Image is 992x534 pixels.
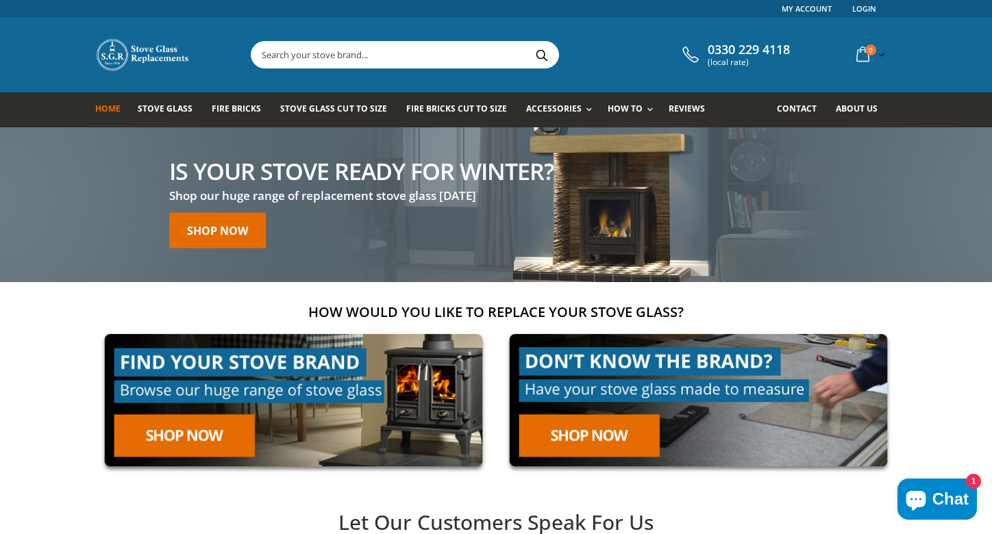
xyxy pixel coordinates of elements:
img: Stove Glass Replacement [95,38,191,72]
h2: How would you like to replace your stove glass? [95,303,897,321]
a: Contact [777,92,827,127]
a: 0 [851,41,888,68]
a: Fire Bricks [212,92,271,127]
span: Fire Bricks Cut To Size [406,103,507,114]
span: Fire Bricks [212,103,261,114]
a: Stove Glass [138,92,203,127]
button: Search [526,42,557,68]
img: find-your-brand-cta_9b334d5d-5c94-48ed-825f-d7972bbdebd0.jpg [95,325,492,476]
img: made-to-measure-cta_2cd95ceb-d519-4648-b0cf-d2d338fdf11f.jpg [500,325,897,476]
span: How To [608,103,643,114]
span: Reviews [669,103,705,114]
a: Stove Glass Cut To Size [280,92,397,127]
a: Fire Bricks Cut To Size [406,92,517,127]
a: How To [608,92,660,127]
a: Home [95,92,131,127]
a: Accessories [526,92,599,127]
span: Accessories [526,103,582,114]
span: 0 [865,44,876,55]
a: Reviews [669,92,715,127]
span: Home [95,103,121,114]
a: About us [836,92,888,127]
a: 0330 229 4118 (local rate) [679,42,790,67]
h2: Is your stove ready for winter? [169,160,554,183]
a: Shop now [169,213,266,249]
span: Contact [777,103,817,114]
span: (local rate) [708,58,790,67]
span: About us [836,103,878,114]
inbox-online-store-chat: Shopify online store chat [893,479,981,523]
h3: Shop our huge range of replacement stove glass [DATE] [169,188,554,204]
input: Search your stove brand... [251,42,712,68]
span: Stove Glass Cut To Size [280,103,386,114]
span: Stove Glass [138,103,193,114]
span: 0330 229 4118 [708,42,790,58]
